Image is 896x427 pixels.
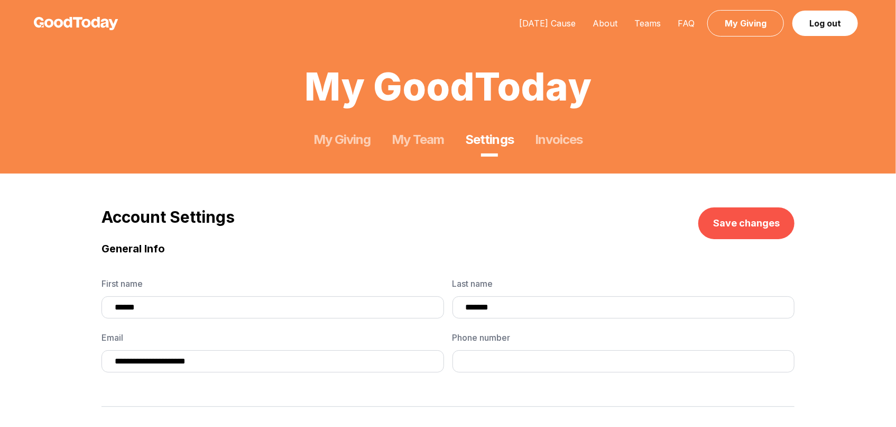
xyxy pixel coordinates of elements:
[452,350,795,373] input: Phone number
[698,207,795,239] button: Save changes
[101,241,795,256] h3: General Info
[101,296,444,319] input: First name
[535,131,583,148] a: Invoices
[34,17,118,30] img: GoodToday
[452,296,795,319] input: Last name
[584,18,626,29] a: About
[101,277,444,290] span: First name
[792,11,858,36] a: Log out
[707,10,784,37] a: My Giving
[313,131,371,148] a: My Giving
[466,131,514,148] a: Settings
[669,18,703,29] a: FAQ
[452,277,795,290] span: Last name
[392,131,444,148] a: My Team
[626,18,669,29] a: Teams
[101,207,235,226] h2: Account Settings
[452,331,795,344] span: Phone number
[511,18,584,29] a: [DATE] Cause
[101,331,444,344] span: Email
[101,350,444,373] input: Email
